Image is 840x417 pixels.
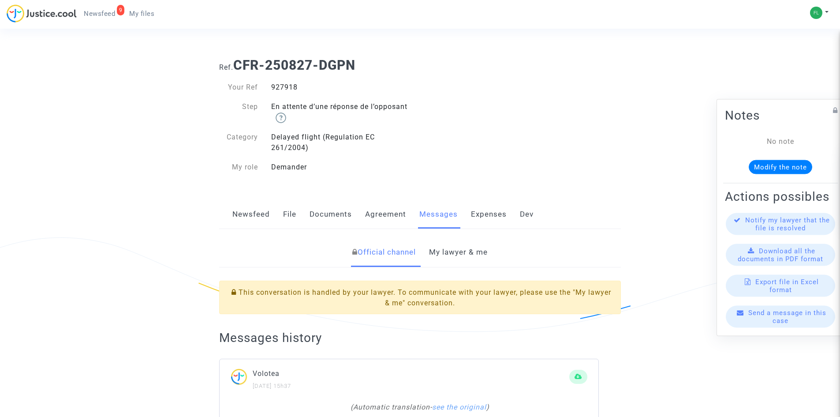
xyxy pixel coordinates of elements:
[213,101,265,123] div: Step
[213,162,265,173] div: My role
[233,57,355,73] b: CFR-250827-DGPN
[353,403,430,411] span: Automatic translation
[77,7,122,20] a: 9Newsfeed
[310,200,352,229] a: Documents
[122,7,161,20] a: My files
[520,200,534,229] a: Dev
[265,132,420,153] div: Delayed flight (Regulation EC 261/2004)
[213,82,265,93] div: Your Ref
[725,107,836,123] h2: Notes
[213,132,265,153] div: Category
[749,160,812,174] button: Modify the note
[253,368,569,379] p: Volotea
[7,4,77,23] img: jc-logo.svg
[471,200,507,229] a: Expenses
[219,330,621,346] h2: Messages history
[419,200,458,229] a: Messages
[365,200,406,229] a: Agreement
[117,5,125,15] div: 9
[283,200,296,229] a: File
[738,136,823,147] div: No note
[745,216,830,232] span: Notify my lawyer that the file is resolved
[748,308,826,324] span: Send a message in this case
[352,238,416,267] a: Official channel
[725,188,836,204] h2: Actions possibles
[265,101,420,123] div: En attente d’une réponse de l’opposant
[429,238,488,267] a: My lawyer & me
[755,278,819,293] span: Export file in Excel format
[84,10,115,18] span: Newsfeed
[219,63,233,71] span: Ref.
[276,113,286,123] img: help.svg
[265,162,420,173] div: Demander
[253,383,291,389] small: [DATE] 15h37
[231,368,253,391] img: ...
[265,82,420,93] div: 927918
[257,402,583,413] div: ( - )
[738,247,823,263] span: Download all the documents in PDF format
[232,200,270,229] a: Newsfeed
[810,7,822,19] img: 27626d57a3ba4a5b969f53e3f2c8e71c
[129,10,154,18] span: My files
[219,281,621,314] div: This conversation is handled by your lawyer. To communicate with your lawyer, please use the "My ...
[432,403,486,411] a: see the original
